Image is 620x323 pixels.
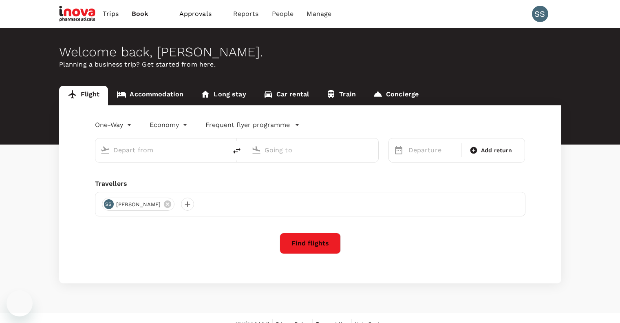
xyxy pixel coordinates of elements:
[59,5,97,23] img: iNova Pharmaceuticals
[221,149,223,151] button: Open
[307,9,331,19] span: Manage
[59,86,108,105] a: Flight
[265,144,361,156] input: Going to
[532,6,548,22] div: SS
[205,120,290,130] p: Frequent flyer programme
[192,86,254,105] a: Long stay
[255,86,318,105] a: Car rental
[59,45,561,60] div: Welcome back , [PERSON_NAME] .
[150,118,189,131] div: Economy
[408,145,457,155] p: Departure
[95,118,133,131] div: One-Way
[364,86,427,105] a: Concierge
[111,200,166,209] span: [PERSON_NAME]
[95,179,525,189] div: Travellers
[179,9,220,19] span: Approvals
[373,149,374,151] button: Open
[7,290,33,316] iframe: Button to launch messaging window
[318,86,364,105] a: Train
[103,9,119,19] span: Trips
[280,233,341,254] button: Find flights
[132,9,149,19] span: Book
[205,120,300,130] button: Frequent flyer programme
[102,198,175,211] div: SS[PERSON_NAME]
[104,199,114,209] div: SS
[272,9,294,19] span: People
[227,141,247,160] button: delete
[59,60,561,69] p: Planning a business trip? Get started from here.
[481,146,512,155] span: Add return
[233,9,259,19] span: Reports
[108,86,192,105] a: Accommodation
[113,144,210,156] input: Depart from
